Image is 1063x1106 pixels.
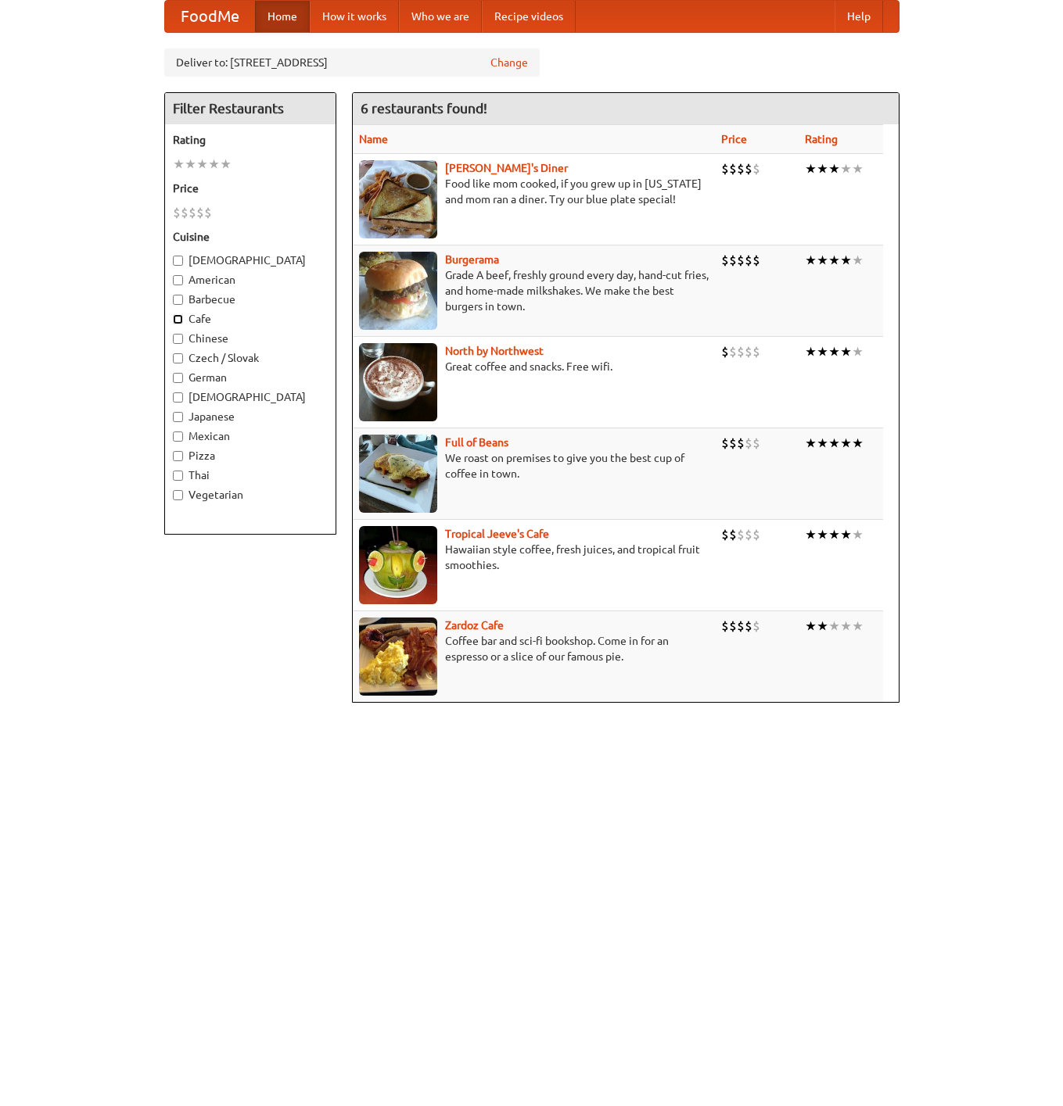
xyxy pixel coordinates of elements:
[817,160,828,177] li: ★
[173,156,185,173] li: ★
[805,617,817,635] li: ★
[805,343,817,360] li: ★
[729,526,737,543] li: $
[745,526,752,543] li: $
[840,160,852,177] li: ★
[359,450,709,481] p: We roast on premises to give you the best cup of coffee in town.
[852,617,864,635] li: ★
[359,435,437,513] img: beans.jpg
[173,256,183,266] input: [DEMOGRAPHIC_DATA]
[721,343,729,360] li: $
[173,229,328,245] h5: Cuisine
[173,295,183,305] input: Barbecue
[173,490,183,500] input: Vegetarian
[173,181,328,196] h5: Price
[173,334,183,344] input: Chinese
[189,204,196,221] li: $
[173,451,183,461] input: Pizza
[721,160,729,177] li: $
[173,292,328,307] label: Barbecue
[173,252,328,268] label: [DEMOGRAPHIC_DATA]
[445,162,568,174] b: [PERSON_NAME]'s Diner
[173,409,328,424] label: Japanese
[729,617,737,635] li: $
[745,435,752,452] li: $
[737,435,745,452] li: $
[359,526,437,604] img: jeeves.jpg
[359,542,709,573] p: Hawaiian style coffee, fresh juices, and tropical fruit smoothies.
[852,435,864,452] li: ★
[359,133,388,145] a: Name
[817,526,828,543] li: ★
[828,435,840,452] li: ★
[445,436,508,449] a: Full of Beans
[805,160,817,177] li: ★
[721,133,747,145] a: Price
[828,252,840,269] li: ★
[752,160,760,177] li: $
[745,343,752,360] li: $
[359,176,709,207] p: Food like mom cooked, if you grew up in [US_STATE] and mom ran a diner. Try our blue plate special!
[852,160,864,177] li: ★
[737,526,745,543] li: $
[721,435,729,452] li: $
[828,617,840,635] li: ★
[181,204,189,221] li: $
[490,55,528,70] a: Change
[173,353,183,363] input: Czech / Slovak
[173,448,328,464] label: Pizza
[721,252,729,269] li: $
[173,331,328,346] label: Chinese
[173,389,328,405] label: [DEMOGRAPHIC_DATA]
[828,160,840,177] li: ★
[752,526,760,543] li: $
[445,619,504,632] a: Zardoz Cafe
[185,156,196,173] li: ★
[805,252,817,269] li: ★
[840,526,852,543] li: ★
[359,633,709,664] p: Coffee bar and sci-fi bookshop. Come in for an espresso or a slice of our famous pie.
[359,359,709,374] p: Great coffee and snacks. Free wifi.
[817,435,828,452] li: ★
[835,1,883,32] a: Help
[737,343,745,360] li: $
[729,343,737,360] li: $
[729,160,737,177] li: $
[359,267,709,314] p: Grade A beef, freshly ground every day, hand-cut fries, and home-made milkshakes. We make the bes...
[752,252,760,269] li: $
[208,156,220,173] li: ★
[721,526,729,543] li: $
[445,345,544,357] a: North by Northwest
[445,528,549,540] a: Tropical Jeeve's Cafe
[805,435,817,452] li: ★
[745,160,752,177] li: $
[445,253,499,266] a: Burgerama
[752,435,760,452] li: $
[173,370,328,385] label: German
[745,252,752,269] li: $
[852,526,864,543] li: ★
[359,617,437,696] img: zardoz.jpg
[165,1,255,32] a: FoodMe
[399,1,482,32] a: Who we are
[173,350,328,366] label: Czech / Slovak
[828,343,840,360] li: ★
[840,252,852,269] li: ★
[173,487,328,503] label: Vegetarian
[173,272,328,288] label: American
[752,343,760,360] li: $
[173,471,183,481] input: Thai
[737,617,745,635] li: $
[840,435,852,452] li: ★
[817,252,828,269] li: ★
[729,435,737,452] li: $
[196,156,208,173] li: ★
[737,160,745,177] li: $
[359,160,437,238] img: sallys.jpg
[852,343,864,360] li: ★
